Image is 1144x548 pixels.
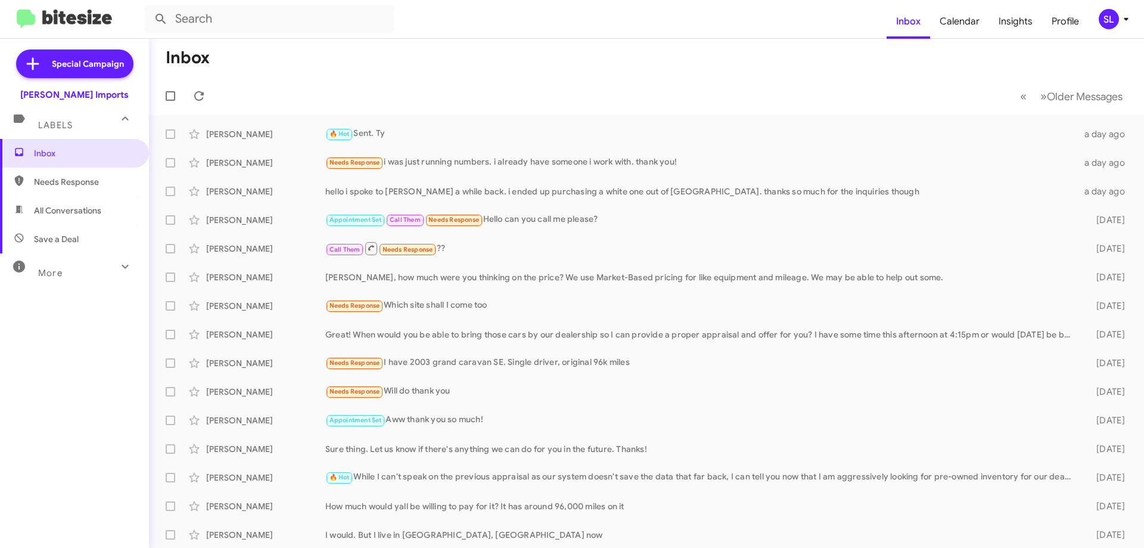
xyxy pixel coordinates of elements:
[1077,214,1134,226] div: [DATE]
[329,388,380,395] span: Needs Response
[325,271,1077,283] div: [PERSON_NAME], how much were you thinking on the price? We use Market-Based pricing for like equi...
[16,49,133,78] a: Special Campaign
[206,500,325,512] div: [PERSON_NAME]
[206,443,325,455] div: [PERSON_NAME]
[206,357,325,369] div: [PERSON_NAME]
[329,473,350,481] span: 🔥 Hot
[206,271,325,283] div: [PERSON_NAME]
[383,246,433,253] span: Needs Response
[989,4,1042,39] a: Insights
[1042,4,1089,39] a: Profile
[52,58,124,70] span: Special Campaign
[1077,243,1134,255] div: [DATE]
[329,159,380,166] span: Needs Response
[329,302,380,309] span: Needs Response
[325,443,1077,455] div: Sure thing. Let us know if there's anything we can do for you in the future. Thanks!
[325,385,1077,398] div: Will do thank you
[1013,84,1034,109] button: Previous
[325,213,1077,227] div: Hello can you call me please?
[325,356,1077,370] div: I have 2003 grand caravan SE. Single driver, original 96k miles
[329,246,360,253] span: Call Them
[206,214,325,226] div: [PERSON_NAME]
[1077,271,1134,283] div: [DATE]
[325,470,1077,484] div: While I can't speak on the previous appraisal as our system doesn't save the data that far back, ...
[1014,84,1130,109] nav: Page navigation example
[325,329,1077,340] div: Great! When would you be able to bring those cars by our dealership so I can provide a proper app...
[930,4,989,39] a: Calendar
[1077,300,1134,312] div: [DATE]
[206,472,325,484] div: [PERSON_NAME]
[325,500,1077,512] div: How much would yall be willing to pay for it? It has around 96,000 miles on it
[1077,386,1134,398] div: [DATE]
[428,216,479,224] span: Needs Response
[1077,414,1134,426] div: [DATE]
[1077,185,1134,197] div: a day ago
[38,268,63,278] span: More
[34,176,135,188] span: Needs Response
[206,157,325,169] div: [PERSON_NAME]
[390,216,421,224] span: Call Them
[325,241,1077,256] div: ??
[887,4,930,39] a: Inbox
[325,127,1077,141] div: Sent. Ty
[1047,90,1123,103] span: Older Messages
[34,147,135,159] span: Inbox
[206,300,325,312] div: [PERSON_NAME]
[206,386,325,398] div: [PERSON_NAME]
[34,205,101,216] span: All Conversations
[1040,89,1047,104] span: »
[325,185,1077,197] div: hello i spoke to [PERSON_NAME] a while back. i ended up purchasing a white one out of [GEOGRAPHIC...
[144,5,394,33] input: Search
[325,413,1077,427] div: Aww thank you so much!
[1077,329,1134,340] div: [DATE]
[1077,128,1134,140] div: a day ago
[206,529,325,541] div: [PERSON_NAME]
[206,128,325,140] div: [PERSON_NAME]
[1089,9,1131,29] button: SL
[1099,9,1119,29] div: SL
[38,120,73,131] span: Labels
[1077,472,1134,484] div: [DATE]
[206,329,325,340] div: [PERSON_NAME]
[206,185,325,197] div: [PERSON_NAME]
[325,299,1077,312] div: Which site shall I come too
[325,156,1077,169] div: i was just running numbers. i already have someone i work with. thank you!
[1020,89,1027,104] span: «
[329,416,382,424] span: Appointment Set
[206,414,325,426] div: [PERSON_NAME]
[1077,157,1134,169] div: a day ago
[329,216,382,224] span: Appointment Set
[329,359,380,367] span: Needs Response
[20,89,129,101] div: [PERSON_NAME] Imports
[1077,500,1134,512] div: [DATE]
[206,243,325,255] div: [PERSON_NAME]
[166,48,210,67] h1: Inbox
[1077,357,1134,369] div: [DATE]
[34,233,79,245] span: Save a Deal
[1033,84,1130,109] button: Next
[1077,443,1134,455] div: [DATE]
[1077,529,1134,541] div: [DATE]
[325,529,1077,541] div: I would. But I live in [GEOGRAPHIC_DATA], [GEOGRAPHIC_DATA] now
[329,130,350,138] span: 🔥 Hot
